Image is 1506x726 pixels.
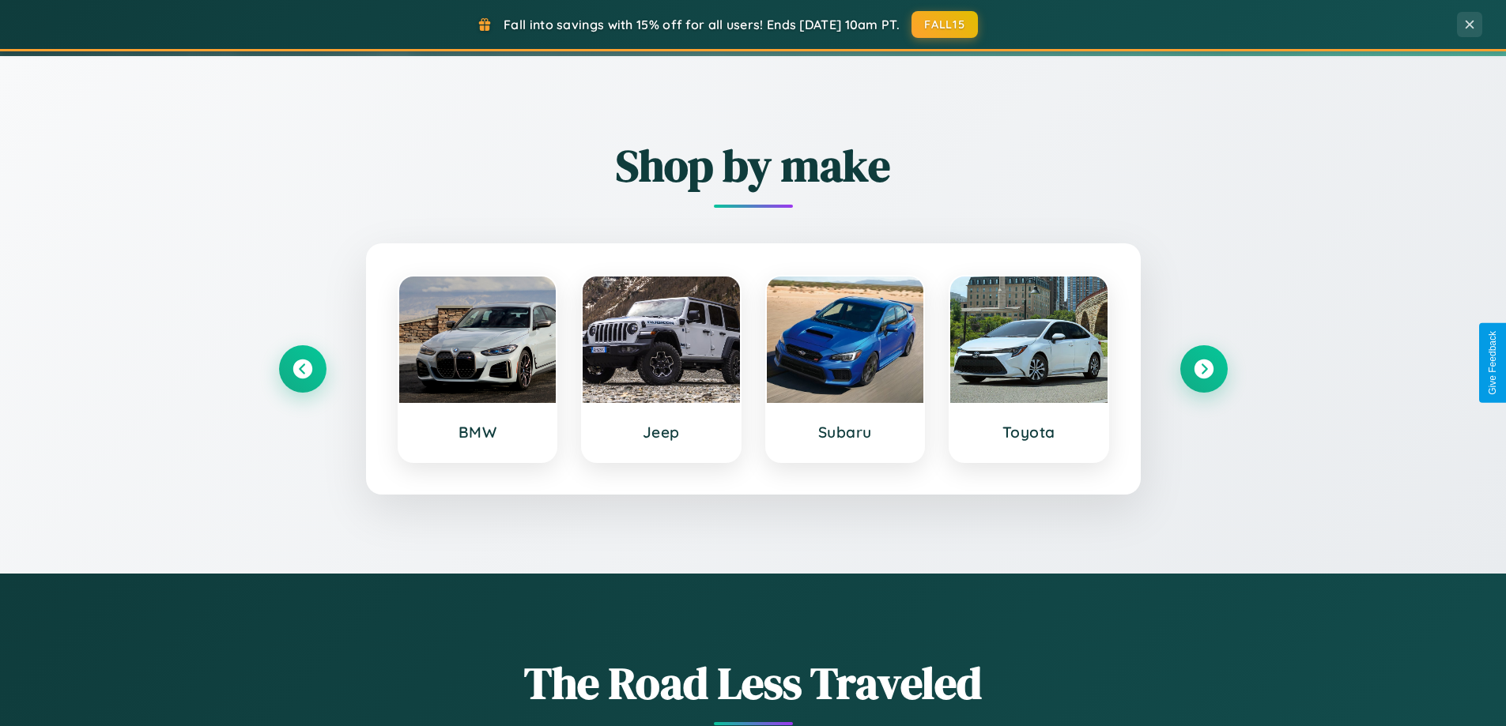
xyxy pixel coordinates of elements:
h3: Jeep [598,423,724,442]
span: Fall into savings with 15% off for all users! Ends [DATE] 10am PT. [504,17,900,32]
div: Give Feedback [1487,331,1498,395]
h2: Shop by make [279,135,1228,196]
h3: Toyota [966,423,1092,442]
h1: The Road Less Traveled [279,653,1228,713]
button: FALL15 [912,11,978,38]
h3: Subaru [783,423,908,442]
h3: BMW [415,423,541,442]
